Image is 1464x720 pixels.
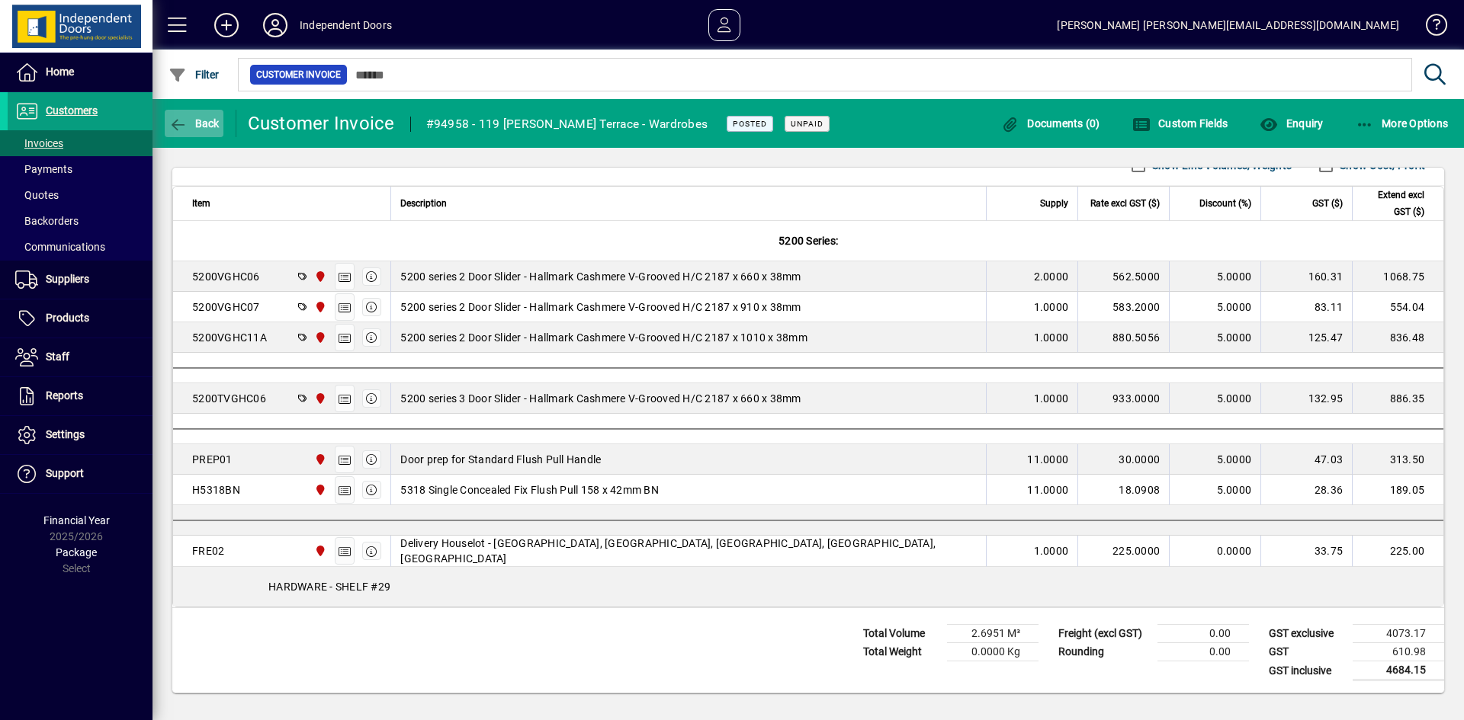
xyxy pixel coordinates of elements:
[1157,625,1249,643] td: 0.00
[46,389,83,402] span: Reports
[1414,3,1445,53] a: Knowledge Base
[1128,110,1232,137] button: Custom Fields
[1087,391,1160,406] div: 933.0000
[46,312,89,324] span: Products
[8,156,152,182] a: Payments
[400,299,801,315] span: 5200 series 2 Door Slider - Hallmark Cashmere V-Grooved H/C 2187 x 910 x 38mm
[310,451,328,468] span: Christchurch
[192,269,260,284] div: 5200VGHC06
[856,643,947,661] td: Total Weight
[1352,475,1443,505] td: 189.05
[791,119,823,129] span: Unpaid
[310,329,328,346] span: Christchurch
[1132,117,1228,130] span: Custom Fields
[8,299,152,338] a: Products
[400,391,801,406] span: 5200 series 3 Door Slider - Hallmark Cashmere V-Grooved H/C 2187 x 660 x 38mm
[256,67,341,82] span: Customer Invoice
[400,482,659,498] span: 5318 Single Concealed Fix Flush Pull 158 x 42mm BN
[1087,452,1160,467] div: 30.0000
[192,543,224,558] div: FRE02
[1352,292,1443,322] td: 554.04
[8,182,152,208] a: Quotes
[1260,117,1323,130] span: Enquiry
[169,117,220,130] span: Back
[1256,110,1327,137] button: Enquiry
[997,110,1104,137] button: Documents (0)
[400,452,601,467] span: Door prep for Standard Flush Pull Handle
[1261,661,1353,680] td: GST inclusive
[46,467,84,479] span: Support
[46,66,74,78] span: Home
[1034,330,1069,345] span: 1.0000
[310,542,328,559] span: Christchurch
[1260,292,1352,322] td: 83.11
[8,455,152,493] a: Support
[947,625,1039,643] td: 2.6951 M³
[400,330,807,345] span: 5200 series 2 Door Slider - Hallmark Cashmere V-Grooved H/C 2187 x 1010 x 38mm
[1352,444,1443,475] td: 313.50
[1001,117,1100,130] span: Documents (0)
[46,273,89,285] span: Suppliers
[15,215,79,227] span: Backorders
[1087,330,1160,345] div: 880.5056
[8,377,152,415] a: Reports
[1353,643,1444,661] td: 610.98
[1352,383,1443,414] td: 886.35
[300,13,392,37] div: Independent Doors
[46,104,98,117] span: Customers
[1261,643,1353,661] td: GST
[192,391,266,406] div: 5200TVGHC06
[1040,195,1068,212] span: Supply
[43,514,110,526] span: Financial Year
[1034,299,1069,315] span: 1.0000
[426,112,708,136] div: #94958 - 119 [PERSON_NAME] Terrace - Wardrobes
[1034,391,1069,406] span: 1.0000
[1169,536,1260,567] td: 0.0000
[1090,195,1160,212] span: Rate excl GST ($)
[1260,261,1352,292] td: 160.31
[173,221,1443,261] div: 5200 Series:
[310,299,328,315] span: Christchurch
[1087,299,1160,315] div: 583.2000
[1169,444,1260,475] td: 5.0000
[8,208,152,234] a: Backorders
[1169,383,1260,414] td: 5.0000
[400,195,447,212] span: Description
[1260,322,1352,353] td: 125.47
[56,546,97,558] span: Package
[1169,475,1260,505] td: 5.0000
[46,350,69,363] span: Staff
[192,195,210,212] span: Item
[1087,543,1160,558] div: 225.0000
[856,625,947,643] td: Total Volume
[1356,117,1449,130] span: More Options
[310,482,328,498] span: Christchurch
[8,416,152,454] a: Settings
[1051,625,1157,643] td: Freight (excl GST)
[1034,269,1069,284] span: 2.0000
[1362,187,1424,220] span: Extend excl GST ($)
[1260,383,1352,414] td: 132.95
[1169,261,1260,292] td: 5.0000
[251,11,300,39] button: Profile
[165,61,223,88] button: Filter
[1352,261,1443,292] td: 1068.75
[1199,195,1251,212] span: Discount (%)
[400,536,977,566] span: Delivery Houselot - [GEOGRAPHIC_DATA], [GEOGRAPHIC_DATA], [GEOGRAPHIC_DATA], [GEOGRAPHIC_DATA], [...
[1087,482,1160,498] div: 18.0908
[192,299,260,315] div: 5200VGHC07
[173,567,1443,606] div: HARDWARE - SHELF #29
[1027,482,1068,498] span: 11.0000
[1352,110,1453,137] button: More Options
[1353,661,1444,680] td: 4684.15
[248,111,395,136] div: Customer Invoice
[15,137,63,149] span: Invoices
[8,261,152,299] a: Suppliers
[1169,322,1260,353] td: 5.0000
[1027,452,1068,467] span: 11.0000
[1057,13,1399,37] div: [PERSON_NAME] [PERSON_NAME][EMAIL_ADDRESS][DOMAIN_NAME]
[15,241,105,253] span: Communications
[1260,444,1352,475] td: 47.03
[1087,269,1160,284] div: 562.5000
[1034,543,1069,558] span: 1.0000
